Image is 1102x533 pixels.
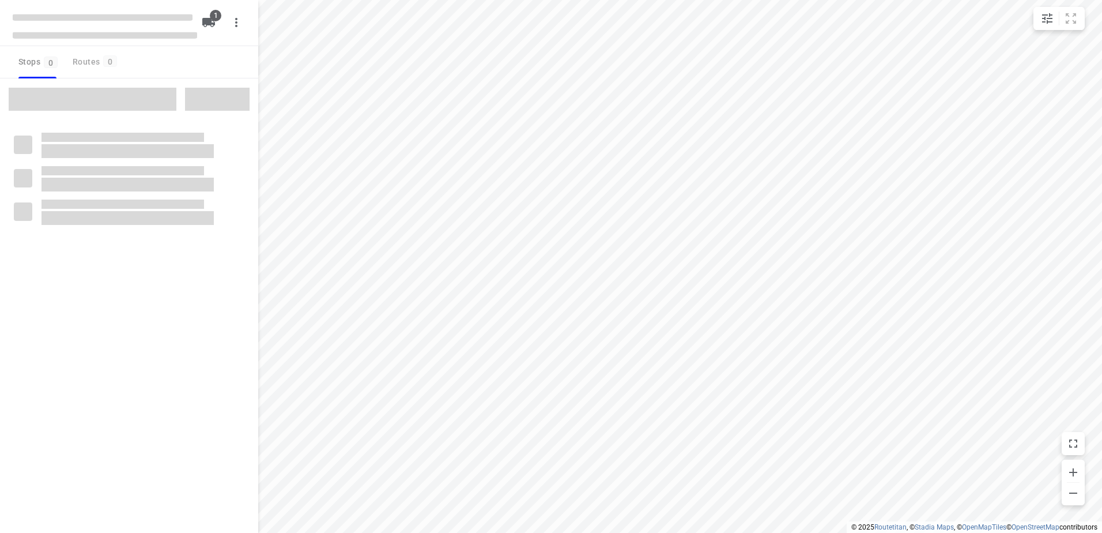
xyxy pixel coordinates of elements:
[1036,7,1059,30] button: Map settings
[962,523,1006,531] a: OpenMapTiles
[1012,523,1059,531] a: OpenStreetMap
[915,523,954,531] a: Stadia Maps
[851,523,1097,531] li: © 2025 , © , © © contributors
[1033,7,1085,30] div: small contained button group
[874,523,907,531] a: Routetitan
